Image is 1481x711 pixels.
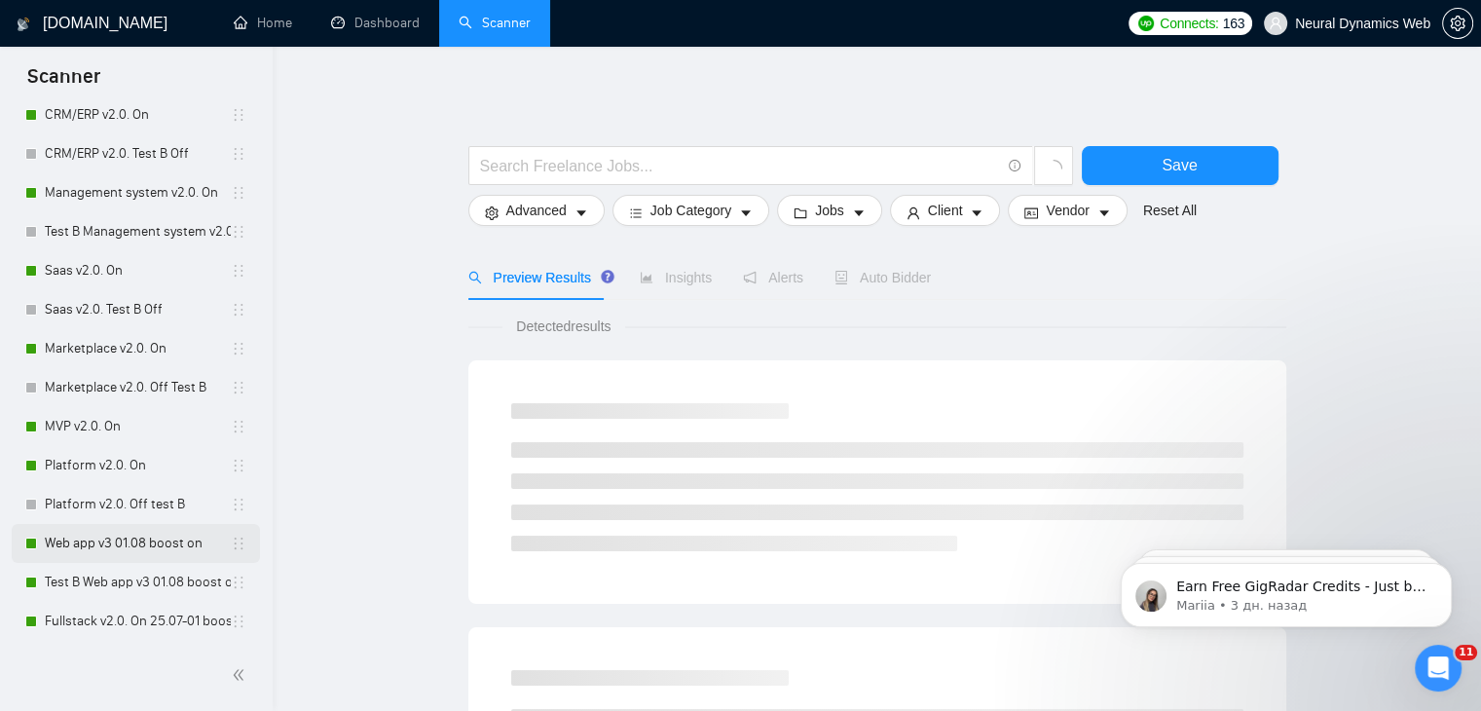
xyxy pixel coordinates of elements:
li: Fullstack v2.0. On 25.07-01 boost [12,602,260,641]
li: MVP v2.0. On [12,407,260,446]
a: Fullstack v2.0. On 25.07-01 boost [45,602,231,641]
span: folder [794,206,807,220]
a: Saas v2.0. On [45,251,231,290]
span: Client [928,200,963,221]
li: Management system v2.0. On [12,173,260,212]
a: Marketplace v2.0. Off Test B [45,368,231,407]
span: Advanced [506,200,567,221]
span: 11 [1455,645,1477,660]
img: upwork-logo.png [1138,16,1154,31]
a: homeHome [234,15,292,31]
span: Insights [640,270,712,285]
span: loading [1045,160,1062,177]
span: caret-down [574,206,588,220]
img: logo [17,9,30,40]
iframe: Intercom live chat [1415,645,1462,692]
span: bars [629,206,643,220]
li: Platform v2.0. Off test B [12,485,260,524]
li: Platform v2.0. On [12,446,260,485]
li: Test B Web app v3 01.08 boost on [12,563,260,602]
span: setting [1443,16,1472,31]
li: Web app v3 01.08 boost on [12,524,260,563]
a: searchScanner [459,15,531,31]
span: caret-down [970,206,983,220]
span: holder [231,107,246,123]
a: Reset All [1143,200,1197,221]
span: holder [231,224,246,240]
li: CRM/ERP v2.0. On [12,95,260,134]
span: holder [231,263,246,279]
span: caret-down [739,206,753,220]
li: Marketplace v2.0. Off Test B [12,368,260,407]
a: Platform v2.0. On [45,446,231,485]
button: settingAdvancedcaret-down [468,195,605,226]
div: Tooltip anchor [599,268,616,285]
span: holder [231,419,246,434]
span: holder [231,614,246,629]
iframe: Intercom notifications сообщение [1092,522,1481,658]
span: holder [231,536,246,551]
a: MVP v2.0. On [45,407,231,446]
button: userClientcaret-down [890,195,1001,226]
span: holder [231,458,246,473]
button: folderJobscaret-down [777,195,882,226]
a: Management system v2.0. On [45,173,231,212]
input: Search Freelance Jobs... [480,154,1000,178]
span: Connects: [1160,13,1218,34]
a: CRM/ERP v2.0. Test B Off [45,134,231,173]
span: search [468,271,482,284]
span: setting [485,206,499,220]
span: notification [743,271,757,284]
a: Test B Web app v3 01.08 boost on [45,563,231,602]
span: holder [231,575,246,590]
span: Auto Bidder [834,270,931,285]
span: holder [231,302,246,318]
a: setting [1442,16,1473,31]
a: Web app v3 01.08 boost on [45,524,231,563]
span: robot [834,271,848,284]
span: holder [231,341,246,356]
li: CRM/ERP v2.0. Test B Off [12,134,260,173]
button: idcardVendorcaret-down [1008,195,1127,226]
span: caret-down [852,206,866,220]
li: Marketplace v2.0. On [12,329,260,368]
li: Saas v2.0. On [12,251,260,290]
span: 163 [1223,13,1244,34]
span: Preview Results [468,270,609,285]
span: idcard [1024,206,1038,220]
span: Jobs [815,200,844,221]
span: holder [231,380,246,395]
span: user [1269,17,1282,30]
button: barsJob Categorycaret-down [612,195,769,226]
a: Test B Management system v2.0. Off [45,212,231,251]
span: area-chart [640,271,653,284]
span: double-left [232,665,251,685]
span: Alerts [743,270,803,285]
li: Saas v2.0. Test B Off [12,290,260,329]
li: Test B Management system v2.0. Off [12,212,260,251]
a: Platform v2.0. Off test B [45,485,231,524]
span: Save [1162,153,1197,177]
span: holder [231,497,246,512]
span: Scanner [12,62,116,103]
span: caret-down [1097,206,1111,220]
span: Vendor [1046,200,1089,221]
span: user [907,206,920,220]
span: Job Category [650,200,731,221]
span: Detected results [502,316,624,337]
span: holder [231,146,246,162]
button: Save [1082,146,1278,185]
a: dashboardDashboard [331,15,420,31]
span: holder [231,185,246,201]
a: Marketplace v2.0. On [45,329,231,368]
span: info-circle [1009,160,1021,172]
button: setting [1442,8,1473,39]
a: CRM/ERP v2.0. On [45,95,231,134]
a: Saas v2.0. Test B Off [45,290,231,329]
